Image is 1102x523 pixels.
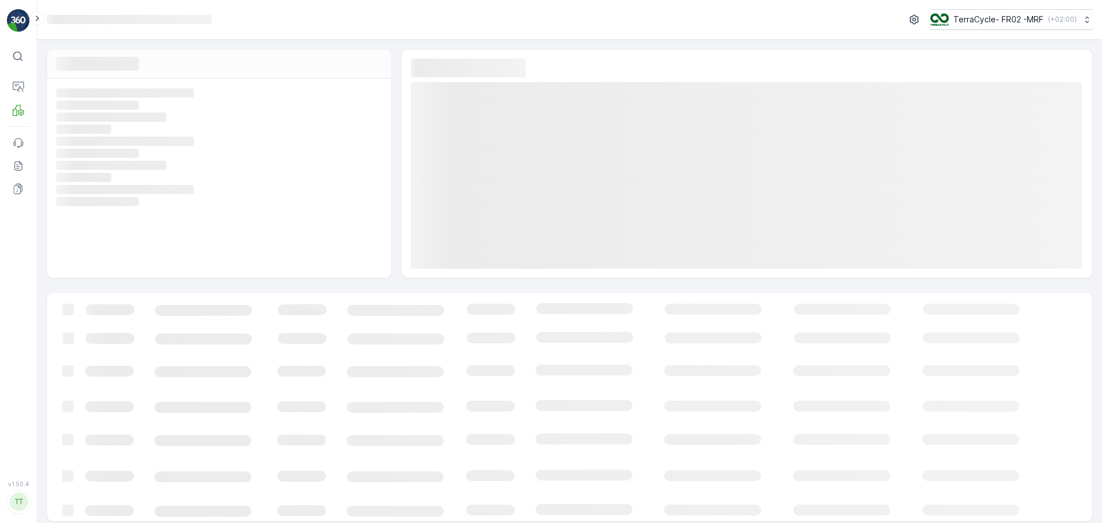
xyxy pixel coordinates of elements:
p: TerraCycle- FR02 -MRF [953,14,1043,25]
img: terracycle.png [930,13,949,26]
span: v 1.50.4 [7,481,30,487]
button: TerraCycle- FR02 -MRF(+02:00) [930,9,1093,30]
img: logo [7,9,30,32]
p: ( +02:00 ) [1048,15,1077,24]
button: TT [7,490,30,514]
div: TT [10,493,28,511]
